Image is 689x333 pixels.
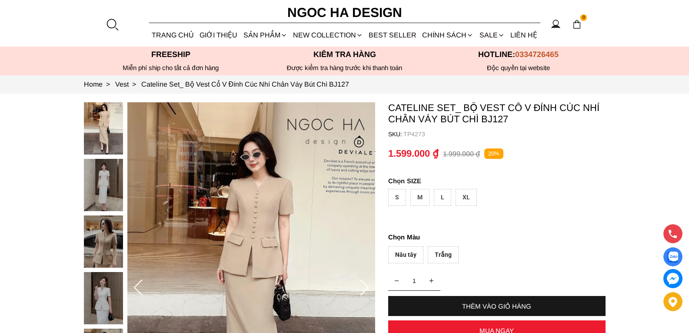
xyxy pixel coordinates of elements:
[388,189,406,206] div: S
[84,102,123,155] img: Cateline Set_ Bộ Vest Cổ V Đính Cúc Nhí Chân Váy Bút Chì BJ127_mini_0
[663,269,682,288] a: messenger
[456,189,477,206] div: XL
[484,148,503,159] p: 20%
[403,131,606,138] p: TP4273
[663,247,682,266] a: Display image
[580,14,587,21] span: 0
[388,246,423,263] div: Nâu tây
[388,232,606,242] p: Màu
[667,252,678,262] img: Display image
[388,303,606,310] div: THÊM VÀO GIỎ HÀNG
[141,81,349,88] a: Link to Cateline Set_ Bộ Vest Cổ V Đính Cúc Nhí Chân Váy Bút Chì BJ127
[313,50,376,59] font: Kiểm tra hàng
[388,272,440,289] input: Quantity input
[515,50,559,59] span: 0334726465
[115,81,141,88] a: Link to Vest
[432,64,606,72] h6: Độc quyền tại website
[388,102,606,125] p: Cateline Set_ Bộ Vest Cổ V Đính Cúc Nhí Chân Váy Bút Chì BJ127
[434,189,451,206] div: L
[366,24,419,47] a: BEST SELLER
[572,20,582,29] img: img-CART-ICON-ksit0nf1
[84,64,258,72] div: Miễn phí ship cho tất cả đơn hàng
[84,215,123,268] img: Cateline Set_ Bộ Vest Cổ V Đính Cúc Nhí Chân Váy Bút Chì BJ127_mini_2
[129,81,140,88] span: >
[84,272,123,324] img: Cateline Set_ Bộ Vest Cổ V Đính Cúc Nhí Chân Váy Bút Chì BJ127_mini_3
[476,24,507,47] a: SALE
[240,24,290,47] div: SẢN PHẨM
[258,64,432,72] p: Được kiểm tra hàng trước khi thanh toán
[443,150,480,158] p: 1.999.000 ₫
[388,177,606,185] p: SIZE
[428,246,459,263] div: Trắng
[84,159,123,211] img: Cateline Set_ Bộ Vest Cổ V Đính Cúc Nhí Chân Váy Bút Chì BJ127_mini_1
[419,24,476,47] div: Chính sách
[388,131,403,138] h6: SKU:
[507,24,540,47] a: LIÊN HỆ
[432,50,606,59] p: Hotline:
[280,2,410,23] a: Ngoc Ha Design
[84,50,258,59] p: Freeship
[410,189,429,206] div: M
[290,24,366,47] a: NEW COLLECTION
[388,148,439,159] p: 1.599.000 ₫
[84,81,115,88] a: Link to Home
[103,81,113,88] span: >
[197,24,240,47] a: GIỚI THIỆU
[149,24,197,47] a: TRANG CHỦ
